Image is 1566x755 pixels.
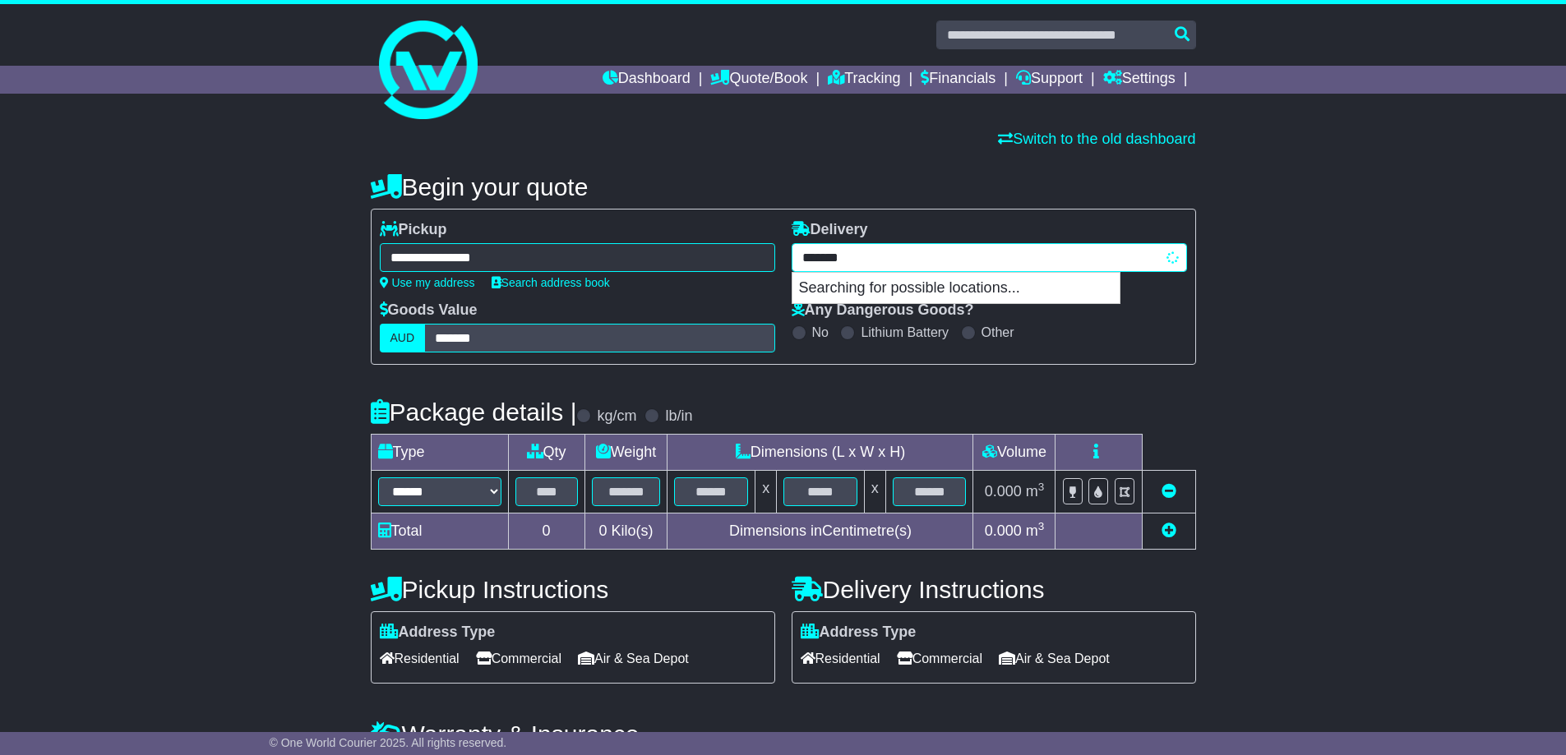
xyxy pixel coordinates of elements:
a: Settings [1103,66,1176,94]
td: Qty [508,435,584,471]
h4: Begin your quote [371,173,1196,200]
label: Address Type [380,624,496,642]
span: Commercial [476,646,561,671]
span: 0 [598,523,607,539]
a: Tracking [828,66,900,94]
a: Remove this item [1162,483,1176,499]
sup: 3 [1038,520,1045,532]
a: Switch to the old dashboard [998,131,1195,147]
span: m [1026,483,1045,499]
label: Other [982,325,1014,340]
a: Quote/Book [710,66,807,94]
td: x [864,471,885,513]
a: Use my address [380,276,475,289]
h4: Pickup Instructions [371,576,775,603]
label: lb/in [665,407,692,426]
td: Weight [584,435,668,471]
span: m [1026,523,1045,539]
h4: Package details | [371,398,577,426]
td: x [755,471,777,513]
label: kg/cm [597,407,636,426]
td: Type [371,435,508,471]
span: Commercial [897,646,982,671]
label: Delivery [792,221,868,239]
span: 0.000 [985,483,1022,499]
span: Residential [801,646,880,671]
typeahead: Please provide city [792,243,1187,272]
label: Pickup [380,221,447,239]
a: Search address book [492,276,610,289]
a: Add new item [1162,523,1176,539]
h4: Warranty & Insurance [371,720,1196,748]
sup: 3 [1038,481,1045,493]
label: Lithium Battery [861,325,949,340]
td: Total [371,513,508,550]
label: No [812,325,829,340]
td: Volume [973,435,1056,471]
td: Kilo(s) [584,513,668,550]
td: Dimensions (L x W x H) [668,435,973,471]
span: Air & Sea Depot [578,646,689,671]
span: Residential [380,646,460,671]
h4: Delivery Instructions [792,576,1196,603]
a: Support [1016,66,1083,94]
a: Financials [921,66,995,94]
a: Dashboard [603,66,691,94]
span: © One World Courier 2025. All rights reserved. [270,736,507,749]
label: Goods Value [380,302,478,320]
td: 0 [508,513,584,550]
span: 0.000 [985,523,1022,539]
td: Dimensions in Centimetre(s) [668,513,973,550]
label: Address Type [801,624,917,642]
span: Air & Sea Depot [999,646,1110,671]
label: AUD [380,324,426,352]
p: Searching for possible locations... [792,273,1120,304]
label: Any Dangerous Goods? [792,302,974,320]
